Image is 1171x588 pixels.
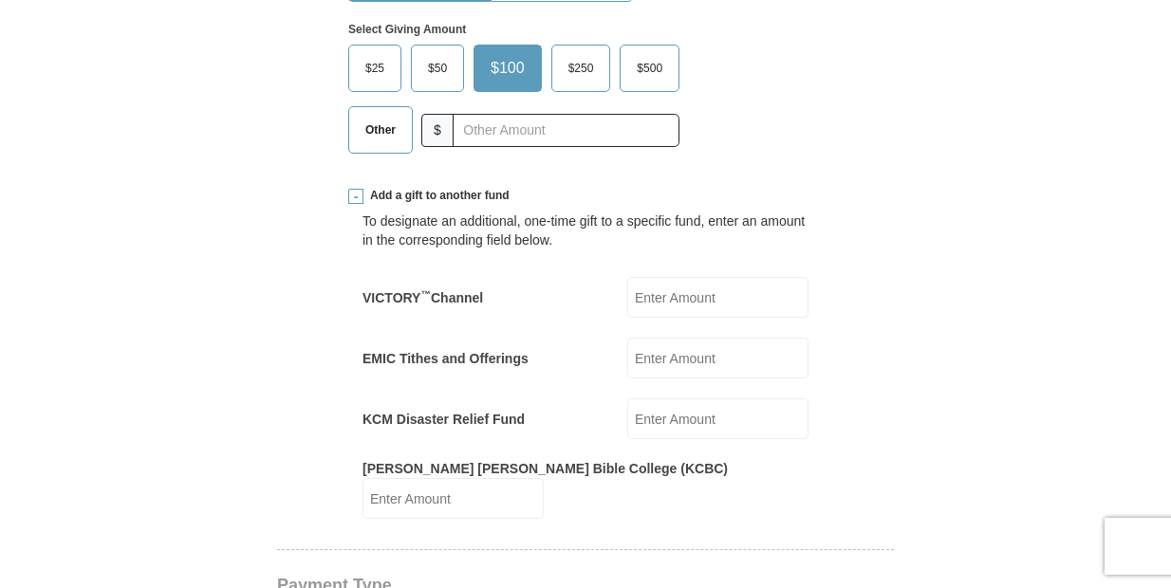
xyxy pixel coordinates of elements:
[362,288,483,307] label: VICTORY Channel
[363,188,510,204] span: Add a gift to another fund
[348,23,466,36] strong: Select Giving Amount
[481,54,534,83] span: $100
[362,211,809,249] div: To designate an additional, one-time gift to a specific fund, enter an amount in the correspondin...
[418,54,456,83] span: $50
[356,116,405,144] span: Other
[453,114,679,147] input: Other Amount
[362,410,525,429] label: KCM Disaster Relief Fund
[362,459,728,478] label: [PERSON_NAME] [PERSON_NAME] Bible College (KCBC)
[627,277,809,318] input: Enter Amount
[420,288,431,300] sup: ™
[559,54,604,83] span: $250
[362,349,529,368] label: EMIC Tithes and Offerings
[627,54,672,83] span: $500
[627,398,809,439] input: Enter Amount
[356,54,394,83] span: $25
[421,114,454,147] span: $
[627,338,809,378] input: Enter Amount
[362,478,544,519] input: Enter Amount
